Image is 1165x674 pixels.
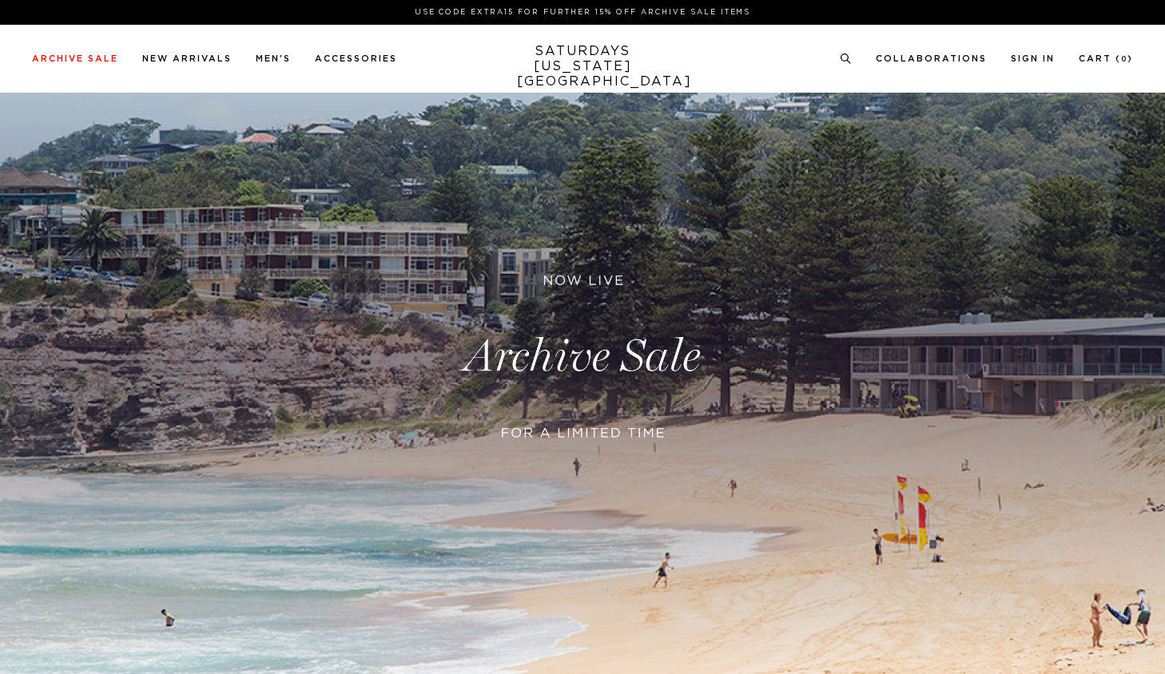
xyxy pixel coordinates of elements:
a: Cart (0) [1079,54,1133,63]
small: 0 [1121,56,1127,63]
a: SATURDAYS[US_STATE][GEOGRAPHIC_DATA] [517,44,649,89]
a: Collaborations [876,54,987,63]
a: Men's [256,54,291,63]
a: New Arrivals [142,54,232,63]
a: Archive Sale [32,54,118,63]
a: Sign In [1011,54,1055,63]
a: Accessories [315,54,397,63]
p: Use Code EXTRA15 for Further 15% Off Archive Sale Items [38,6,1127,18]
